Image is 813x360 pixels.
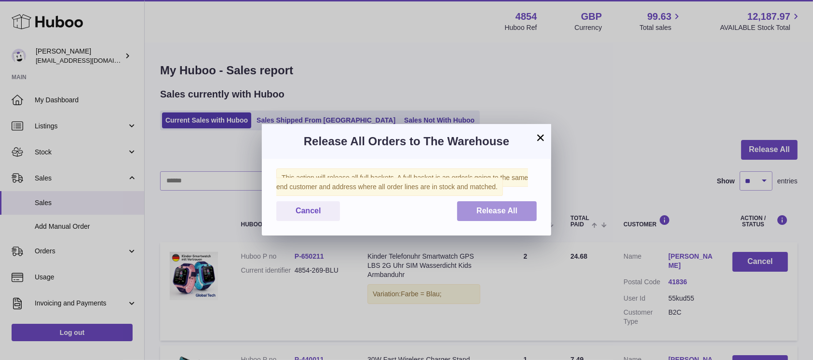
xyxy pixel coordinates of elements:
button: Cancel [276,201,340,221]
span: Release All [476,207,517,215]
button: Release All [457,201,537,221]
button: × [535,132,546,143]
span: Cancel [296,207,321,215]
span: This action will release all full baskets. A full basket is an order/s going to the same end cust... [276,168,528,196]
h3: Release All Orders to The Warehouse [276,134,537,149]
